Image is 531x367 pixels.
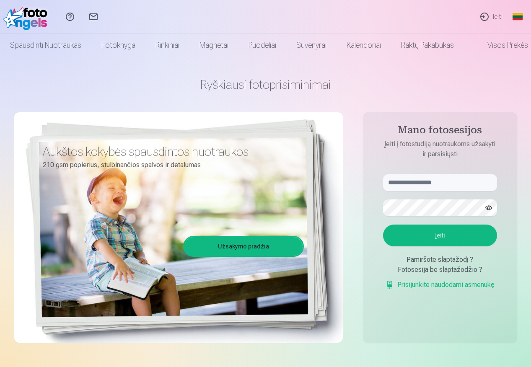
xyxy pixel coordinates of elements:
[383,255,497,265] div: Pamiršote slaptažodį ?
[43,159,298,171] p: 210 gsm popierius, stulbinančios spalvos ir detalumas
[184,237,303,256] a: Užsakymo pradžia
[286,34,337,57] a: Suvenyrai
[43,144,298,159] h3: Aukštos kokybės spausdintos nuotraukos
[91,34,145,57] a: Fotoknyga
[375,124,505,139] h4: Mano fotosesijos
[145,34,189,57] a: Rinkiniai
[337,34,391,57] a: Kalendoriai
[375,139,505,159] p: Įeiti į fotostudiją nuotraukoms užsakyti ir parsisiųsti
[189,34,238,57] a: Magnetai
[14,77,517,92] h1: Ryškiausi fotoprisiminimai
[238,34,286,57] a: Puodeliai
[383,265,497,275] div: Fotosesija be slaptažodžio ?
[3,3,52,30] img: /fa2
[391,34,464,57] a: Raktų pakabukas
[383,225,497,246] button: Įeiti
[386,280,495,290] a: Prisijunkite naudodami asmenukę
